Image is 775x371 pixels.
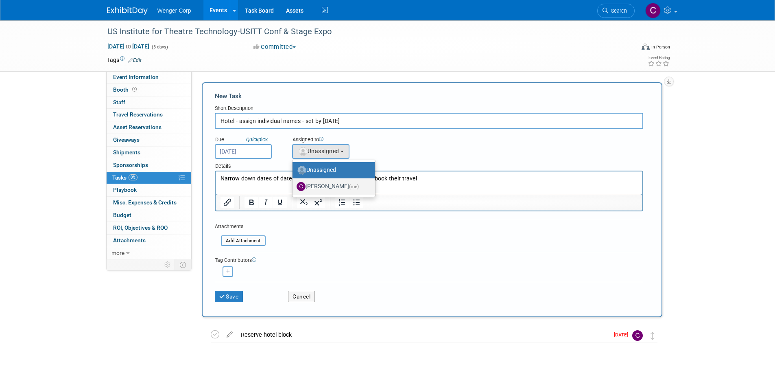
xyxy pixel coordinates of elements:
span: [DATE] [614,332,632,338]
a: Booth [107,84,191,96]
img: C.jpg [297,182,306,191]
span: Playbook [113,187,137,193]
span: Booth [113,86,138,93]
span: Shipments [113,149,140,156]
td: Tags [107,56,142,64]
span: (me) [349,184,359,189]
div: Attachments [215,223,266,230]
iframe: Rich Text Area [216,171,642,194]
button: Underline [273,197,287,208]
span: ROI, Objectives & ROO [113,224,168,231]
label: [PERSON_NAME] [297,180,367,193]
button: Italic [259,197,273,208]
span: Unassigned [298,148,339,154]
i: Quick [246,136,258,143]
div: Due [215,136,280,144]
span: Wenger Corp [157,7,191,14]
a: Staff [107,97,191,109]
a: Attachments [107,235,191,247]
a: Edit [128,57,142,63]
span: Misc. Expenses & Credits [113,199,177,206]
button: Bullet list [349,197,363,208]
a: Asset Reservations [107,121,191,134]
img: Cynde Bock [632,330,643,341]
a: more [107,247,191,259]
a: Playbook [107,184,191,196]
input: Name of task or a short description [215,113,643,129]
button: Bold [245,197,258,208]
a: Budget [107,209,191,222]
a: ROI, Objectives & ROO [107,222,191,234]
span: [DATE] [DATE] [107,43,150,50]
a: edit [223,331,237,338]
button: Unassigned [292,144,350,159]
span: more [111,250,124,256]
span: to [124,43,132,50]
button: Committed [251,43,299,51]
div: Reserve hotel block [237,328,609,342]
span: Event Information [113,74,159,80]
span: Asset Reservations [113,124,162,130]
div: In-Person [651,44,670,50]
button: Insert/edit link [220,197,234,208]
a: Event Information [107,71,191,83]
img: Cynde Bock [645,3,661,18]
button: Subscript [297,197,311,208]
span: 0% [129,174,138,180]
span: Attachments [113,237,146,244]
a: Travel Reservations [107,109,191,121]
a: Search [597,4,635,18]
div: Short Description [215,105,643,113]
span: (3 days) [151,44,168,50]
img: ExhibitDay [107,7,148,15]
a: Tasks0% [107,172,191,184]
img: Unassigned-User-Icon.png [297,166,306,175]
div: New Task [215,92,643,101]
span: Budget [113,212,131,218]
span: Search [608,8,627,14]
a: Giveaways [107,134,191,146]
img: Format-Inperson.png [642,44,650,50]
td: Toggle Event Tabs [175,259,191,270]
div: Details [215,159,643,171]
button: Save [215,291,243,302]
a: Misc. Expenses & Credits [107,197,191,209]
div: Assigned to [292,136,390,144]
span: Booth not reserved yet [131,86,138,92]
div: Event Format [587,42,670,55]
td: Personalize Event Tab Strip [161,259,175,270]
div: US Institute for Theatre Technology-USITT Conf & Stage Expo [105,24,622,39]
span: Sponsorships [113,162,148,168]
button: Cancel [288,291,315,302]
a: Quickpick [245,136,269,143]
button: Numbered list [335,197,349,208]
div: Tag Contributors [215,255,643,264]
span: Travel Reservations [113,111,163,118]
a: Sponsorships [107,159,191,171]
label: Unassigned [297,164,367,177]
span: Staff [113,99,125,105]
button: Superscript [311,197,325,208]
span: Giveaways [113,136,140,143]
i: Move task [651,332,655,340]
a: Shipments [107,147,191,159]
input: Due Date [215,144,272,159]
div: Event Rating [648,56,670,60]
span: Tasks [112,174,138,181]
